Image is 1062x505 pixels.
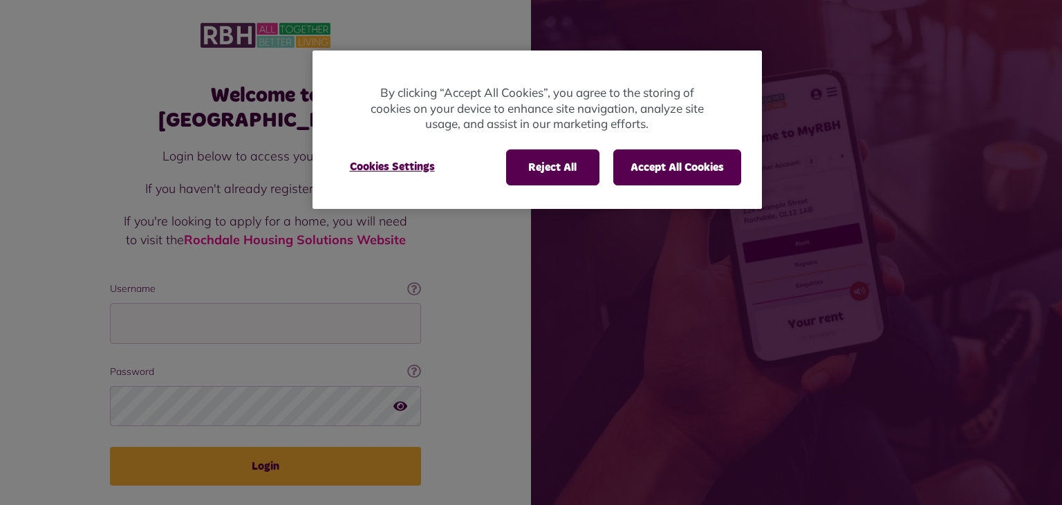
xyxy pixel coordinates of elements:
div: Privacy [313,50,762,209]
button: Reject All [506,149,599,185]
p: By clicking “Accept All Cookies”, you agree to the storing of cookies on your device to enhance s... [368,85,707,132]
div: Cookie banner [313,50,762,209]
button: Cookies Settings [333,149,451,184]
button: Accept All Cookies [613,149,741,185]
